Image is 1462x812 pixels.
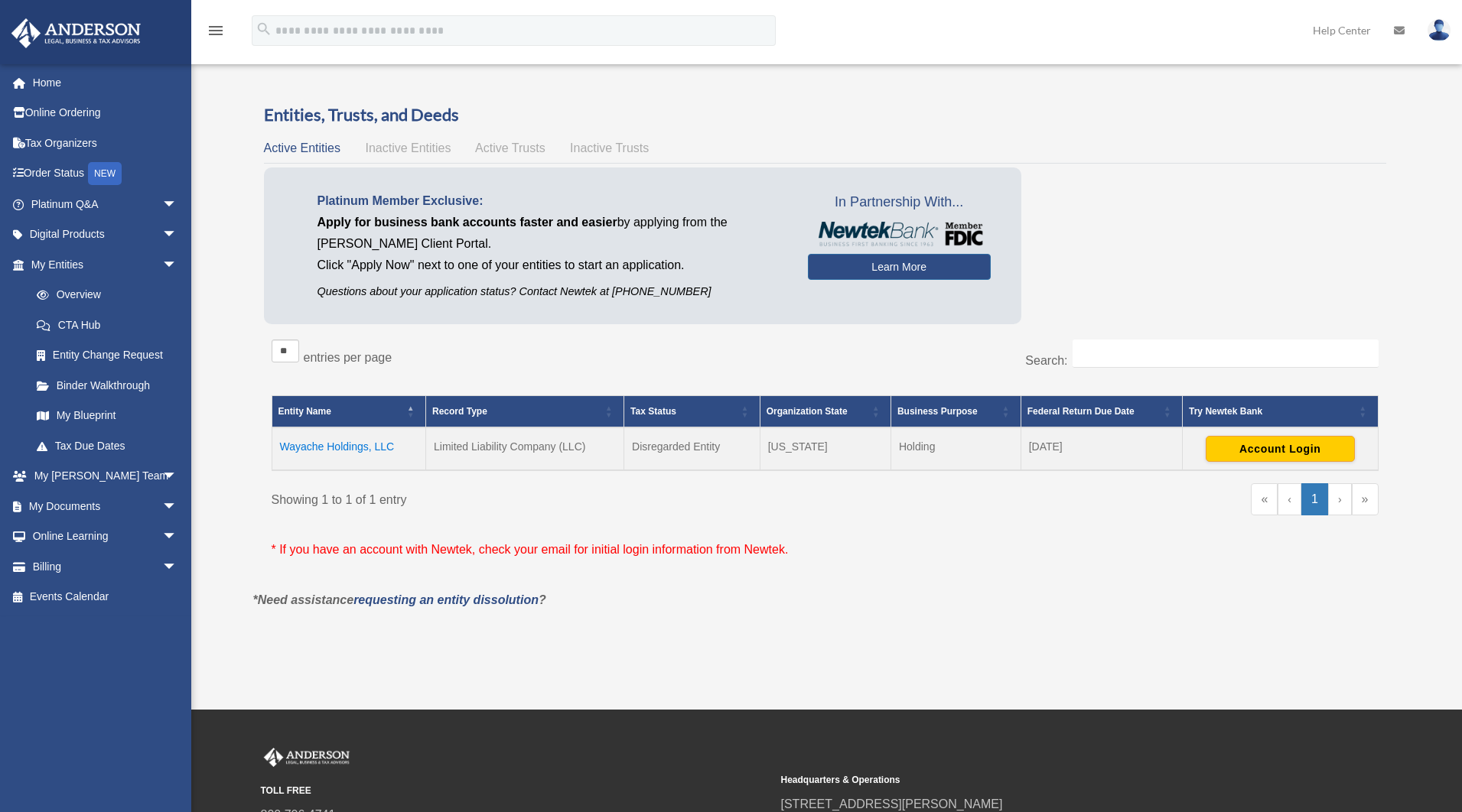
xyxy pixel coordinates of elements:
[1021,427,1182,470] td: [DATE]
[426,396,624,428] th: Record Type: Activate to sort
[162,189,193,220] span: arrow_drop_down
[808,254,991,280] a: Learn More
[808,190,991,215] span: In Partnership With...
[264,141,340,154] span: Active Entities
[162,461,193,492] span: arrow_drop_down
[1278,483,1301,515] a: Previous
[88,162,122,185] div: NEW
[21,340,193,371] a: Entity Change Request
[21,310,193,340] a: CTA Hub
[317,282,785,301] p: Questions about your application status? Contact Newtek at [PHONE_NUMBER]
[207,21,225,40] i: menu
[1301,483,1328,515] a: 1
[11,551,200,582] a: Billingarrow_drop_down
[365,141,451,154] span: Inactive Entities
[1183,396,1378,428] th: Try Newtek Bank : Activate to sort
[781,797,1003,810] a: [STREET_ADDRESS][PERSON_NAME]
[162,491,193,522] span: arrow_drop_down
[264,103,1386,127] h3: Entities, Trusts, and Deeds
[272,483,814,511] div: Showing 1 to 1 of 1 entry
[897,406,978,417] span: Business Purpose
[11,189,200,219] a: Platinum Q&Aarrow_drop_down
[317,190,785,212] p: Platinum Member Exclusive:
[261,748,353,768] img: Anderson Advisors Platinum Portal
[272,396,426,428] th: Entity Name: Activate to invert sorting
[767,406,848,417] span: Organization State
[162,551,193,583] span: arrow_drop_down
[781,772,1291,788] small: Headquarters & Operations
[760,396,891,428] th: Organization State: Activate to sort
[261,783,770,799] small: TOLL FREE
[432,406,487,417] span: Record Type
[272,427,426,470] td: Wayache Holdings, LLC
[11,219,200,250] a: Digital Productsarrow_drop_down
[317,216,617,229] span: Apply for business bank accounts faster and easier
[11,521,200,552] a: Online Learningarrow_drop_down
[256,21,272,37] i: search
[891,396,1021,428] th: Business Purpose: Activate to sort
[1025,354,1067,367] label: Search:
[1251,483,1278,515] a: First
[630,406,676,417] span: Tax Status
[162,521,193,553] span: arrow_drop_down
[162,249,193,281] span: arrow_drop_down
[475,141,545,154] span: Active Trusts
[891,427,1021,470] td: Holding
[624,396,760,428] th: Tax Status: Activate to sort
[21,401,193,431] a: My Blueprint
[624,427,760,470] td: Disregarded Entity
[11,461,200,492] a: My [PERSON_NAME] Teamarrow_drop_down
[11,98,200,128] a: Online Ordering
[272,539,1379,560] p: * If you have an account with Newtek, check your email for initial login information from Newtek.
[11,491,200,521] a: My Documentsarrow_drop_down
[7,18,145,48] img: Anderson Advisors Platinum Portal
[1206,442,1355,454] a: Account Login
[21,370,193,401] a: Binder Walkthrough
[353,593,539,606] a: requesting an entity dissolution
[11,67,200,98] a: Home
[317,255,785,276] p: Click "Apply Now" next to one of your entities to start an application.
[1189,402,1354,421] div: Try Newtek Bank
[426,427,624,470] td: Limited Liability Company (LLC)
[21,430,193,461] a: Tax Due Dates
[816,222,983,246] img: NewtekBankLogoSM.png
[11,249,193,280] a: My Entitiesarrow_drop_down
[1206,436,1355,462] button: Account Login
[1328,483,1352,515] a: Next
[304,351,392,364] label: entries per page
[11,158,200,190] a: Order StatusNEW
[570,141,649,154] span: Inactive Trusts
[21,280,185,310] a: Overview
[11,128,200,158] a: Tax Organizers
[278,406,331,417] span: Entity Name
[253,593,546,606] em: *Need assistance ?
[1027,406,1135,417] span: Federal Return Due Date
[11,582,200,612] a: Events Calendar
[1428,19,1451,41] img: User Pic
[1352,483,1379,515] a: Last
[162,219,193,251] span: arrow_drop_down
[1021,396,1182,428] th: Federal Return Due Date: Activate to sort
[317,212,785,255] p: by applying from the [PERSON_NAME] Client Portal.
[207,27,225,40] a: menu
[760,427,891,470] td: [US_STATE]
